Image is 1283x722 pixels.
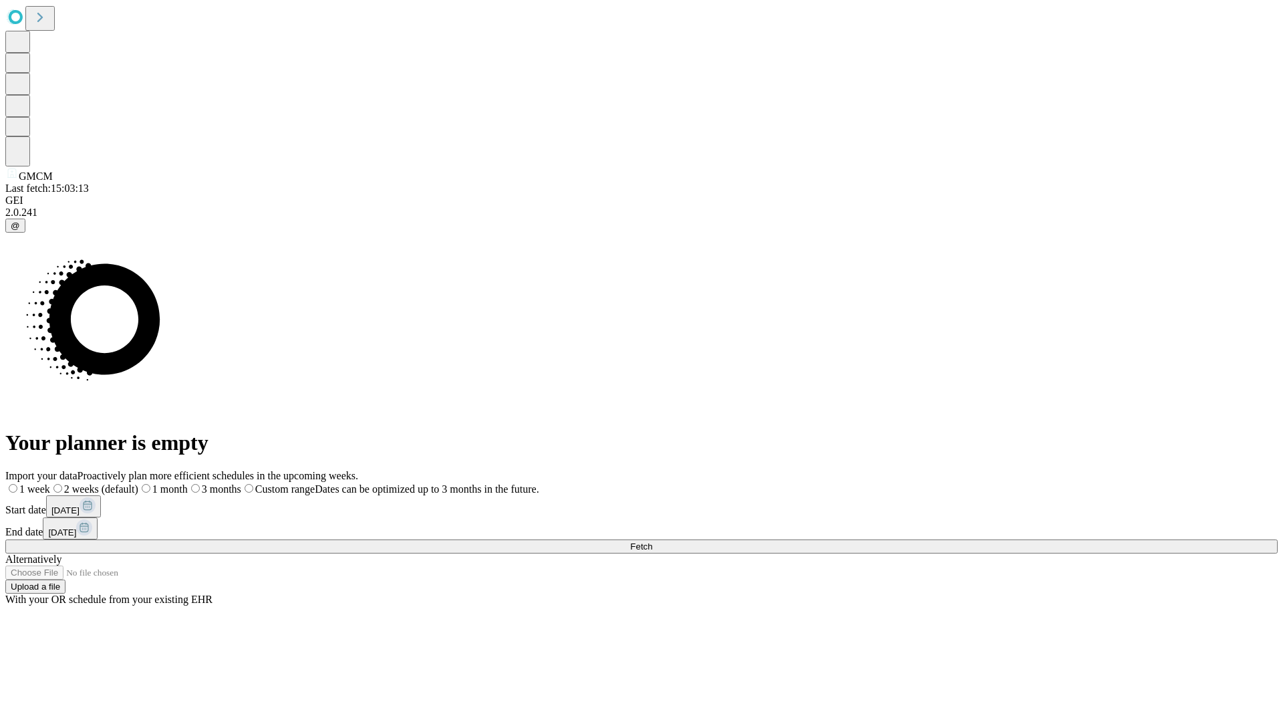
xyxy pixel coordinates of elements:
[202,483,241,495] span: 3 months
[152,483,188,495] span: 1 month
[43,517,98,539] button: [DATE]
[255,483,315,495] span: Custom range
[11,221,20,231] span: @
[19,483,50,495] span: 1 week
[142,484,150,493] input: 1 month
[5,517,1278,539] div: End date
[5,219,25,233] button: @
[48,527,76,537] span: [DATE]
[315,483,539,495] span: Dates can be optimized up to 3 months in the future.
[53,484,62,493] input: 2 weeks (default)
[5,207,1278,219] div: 2.0.241
[51,505,80,515] span: [DATE]
[5,495,1278,517] div: Start date
[5,539,1278,554] button: Fetch
[9,484,17,493] input: 1 week
[19,170,53,182] span: GMCM
[191,484,200,493] input: 3 months
[5,594,212,605] span: With your OR schedule from your existing EHR
[5,431,1278,455] h1: Your planner is empty
[5,554,61,565] span: Alternatively
[46,495,101,517] button: [DATE]
[5,580,65,594] button: Upload a file
[5,195,1278,207] div: GEI
[78,470,358,481] span: Proactively plan more efficient schedules in the upcoming weeks.
[245,484,253,493] input: Custom rangeDates can be optimized up to 3 months in the future.
[630,541,652,552] span: Fetch
[5,183,89,194] span: Last fetch: 15:03:13
[64,483,138,495] span: 2 weeks (default)
[5,470,78,481] span: Import your data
